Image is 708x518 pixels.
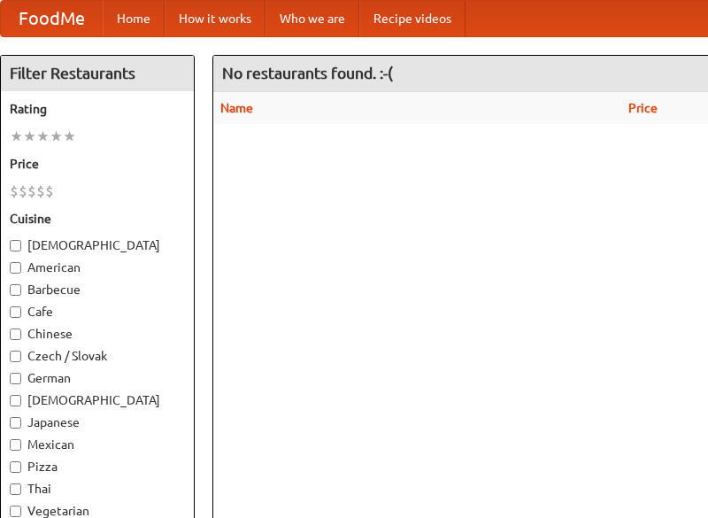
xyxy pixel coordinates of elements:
input: American [10,262,21,274]
h5: Price [10,155,185,173]
input: German [10,373,21,384]
label: Japanese [10,414,185,431]
input: Czech / Slovak [10,351,21,362]
a: Name [220,101,253,115]
h5: Cuisine [10,210,185,228]
label: Chinese [10,325,185,343]
h4: Filter Restaurants [1,56,194,91]
input: [DEMOGRAPHIC_DATA] [10,240,21,251]
li: $ [36,182,45,201]
label: Barbecue [10,281,185,298]
input: Mexican [10,439,21,451]
label: American [10,259,185,276]
li: $ [45,182,54,201]
label: [DEMOGRAPHIC_DATA] [10,391,185,409]
input: [DEMOGRAPHIC_DATA] [10,395,21,406]
li: $ [19,182,27,201]
li: ★ [23,127,36,146]
li: ★ [50,127,63,146]
ng-pluralize: No restaurants found. :-( [222,65,393,81]
a: Price [628,101,658,115]
a: How it works [165,1,265,36]
input: Cafe [10,306,21,318]
li: ★ [36,127,50,146]
label: Czech / Slovak [10,347,185,365]
label: [DEMOGRAPHIC_DATA] [10,236,185,254]
li: $ [27,182,36,201]
input: Pizza [10,461,21,473]
a: Who we are [265,1,359,36]
input: Thai [10,483,21,495]
label: Pizza [10,458,185,475]
li: ★ [10,127,23,146]
label: German [10,369,185,387]
input: Chinese [10,329,21,340]
h5: Rating [10,100,185,118]
label: Cafe [10,303,185,321]
label: Thai [10,480,185,498]
input: Japanese [10,417,21,429]
input: Barbecue [10,284,21,296]
a: FoodMe [1,1,103,36]
a: Home [103,1,165,36]
a: Recipe videos [359,1,466,36]
li: $ [10,182,19,201]
li: ★ [63,127,76,146]
input: Vegetarian [10,506,21,517]
label: Mexican [10,436,185,453]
